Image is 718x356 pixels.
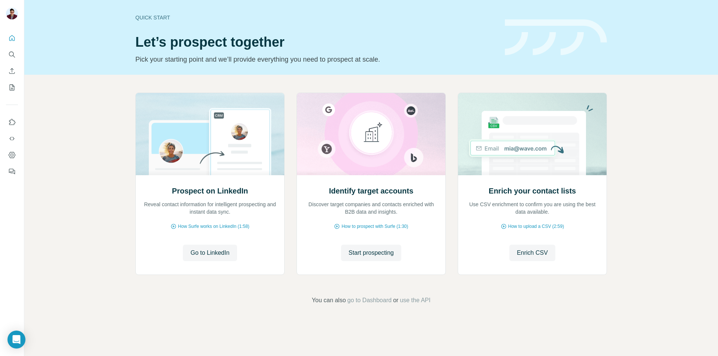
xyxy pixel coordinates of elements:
[509,245,555,261] button: Enrich CSV
[6,7,18,19] img: Avatar
[143,201,277,216] p: Reveal contact information for intelligent prospecting and instant data sync.
[508,223,564,230] span: How to upload a CSV (2:59)
[6,165,18,178] button: Feedback
[489,186,576,196] h2: Enrich your contact lists
[6,48,18,61] button: Search
[341,223,408,230] span: How to prospect with Surfe (1:30)
[297,93,446,175] img: Identify target accounts
[329,186,414,196] h2: Identify target accounts
[135,14,496,21] div: Quick start
[312,296,346,305] span: You can also
[172,186,248,196] h2: Prospect on LinkedIn
[6,115,18,129] button: Use Surfe on LinkedIn
[7,331,25,349] div: Open Intercom Messenger
[6,64,18,78] button: Enrich CSV
[505,19,607,56] img: banner
[135,54,496,65] p: Pick your starting point and we’ll provide everything you need to prospect at scale.
[135,35,496,50] h1: Let’s prospect together
[6,31,18,45] button: Quick start
[400,296,430,305] button: use the API
[135,93,285,175] img: Prospect on LinkedIn
[466,201,599,216] p: Use CSV enrichment to confirm you are using the best data available.
[349,248,394,257] span: Start prospecting
[393,296,398,305] span: or
[178,223,249,230] span: How Surfe works on LinkedIn (1:58)
[6,148,18,162] button: Dashboard
[6,132,18,145] button: Use Surfe API
[347,296,392,305] button: go to Dashboard
[304,201,438,216] p: Discover target companies and contacts enriched with B2B data and insights.
[6,81,18,94] button: My lists
[183,245,237,261] button: Go to LinkedIn
[458,93,607,175] img: Enrich your contact lists
[517,248,548,257] span: Enrich CSV
[190,248,229,257] span: Go to LinkedIn
[341,245,401,261] button: Start prospecting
